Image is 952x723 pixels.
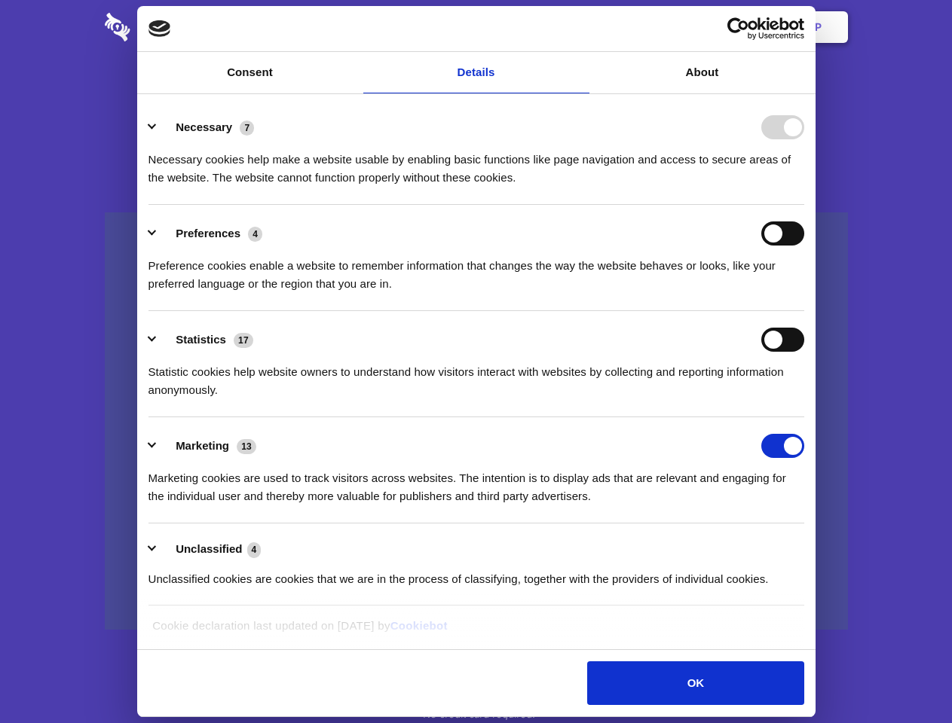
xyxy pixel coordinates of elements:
div: Statistic cookies help website owners to understand how visitors interact with websites by collec... [148,352,804,399]
div: Marketing cookies are used to track visitors across websites. The intention is to display ads tha... [148,458,804,505]
h1: Eliminate Slack Data Loss. [105,68,848,122]
a: Contact [611,4,681,50]
button: Preferences (4) [148,221,272,246]
button: OK [587,661,804,705]
span: 7 [240,120,254,136]
iframe: Drift Widget Chat Controller [877,648,934,705]
label: Preferences [176,227,240,239]
a: Wistia video thumbnail [105,212,848,630]
button: Necessary (7) [148,115,264,139]
label: Marketing [176,439,229,452]
a: Pricing [442,4,508,50]
h4: Auto-redaction of sensitive data, encrypted data sharing and self-destructing private chats. Shar... [105,137,848,187]
a: Consent [137,52,363,93]
a: Login [684,4,749,50]
button: Statistics (17) [148,328,263,352]
a: Usercentrics Cookiebot - opens in a new window [672,17,804,40]
span: 4 [247,542,262,557]
img: logo [148,20,171,37]
div: Necessary cookies help make a website usable by enabling basic functions like page navigation and... [148,139,804,187]
div: Cookie declaration last updated on [DATE] by [141,617,811,646]
button: Marketing (13) [148,434,266,458]
a: Cookiebot [390,619,448,632]
a: Details [363,52,589,93]
img: logo-wordmark-white-trans-d4663122ce5f474addd5e946df7df03e33cb6a1c49d2221995e7729f52c070b2.svg [105,13,234,41]
a: About [589,52,816,93]
span: 17 [234,333,253,348]
button: Unclassified (4) [148,540,271,559]
span: 4 [248,227,262,242]
label: Statistics [176,333,226,346]
span: 13 [237,439,256,454]
label: Necessary [176,120,232,133]
div: Unclassified cookies are cookies that we are in the process of classifying, together with the pro... [148,559,804,588]
div: Preference cookies enable a website to remember information that changes the way the website beha... [148,246,804,293]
